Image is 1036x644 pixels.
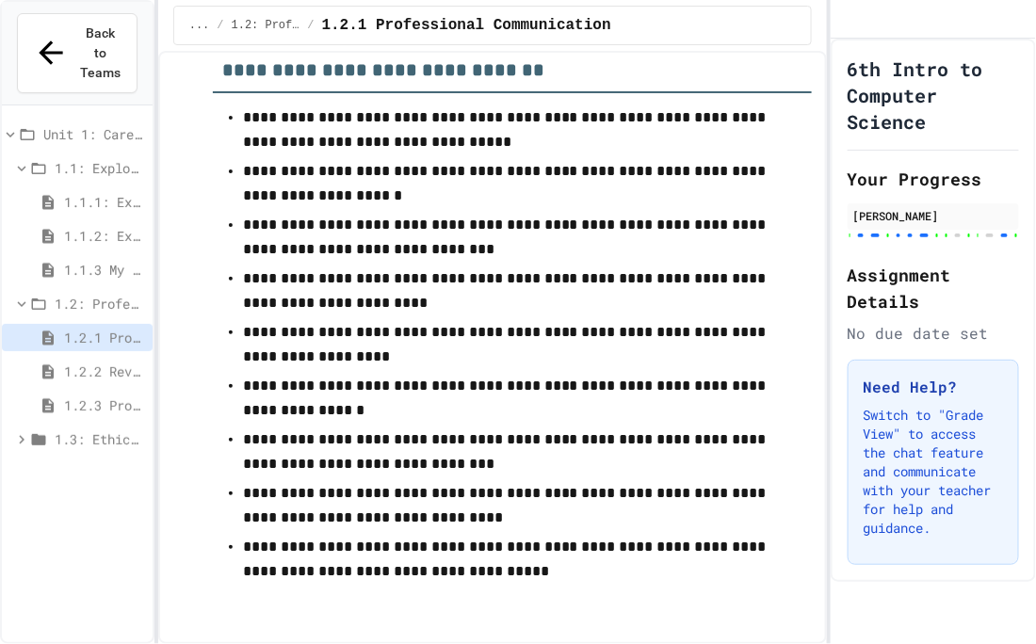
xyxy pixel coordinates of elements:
span: 1.2: Professional Communication [232,18,300,33]
span: 1.1.3 My Top 3 CS Careers! [64,260,145,280]
span: 1.2: Professional Communication [55,294,145,314]
span: ... [189,18,210,33]
span: / [307,18,314,33]
span: 1.2.1 Professional Communication [322,14,611,37]
span: 1.2.1 Professional Communication [64,328,145,347]
h1: 6th Intro to Computer Science [848,56,1019,135]
div: [PERSON_NAME] [853,207,1013,224]
span: / [217,18,223,33]
p: Switch to "Grade View" to access the chat feature and communicate with your teacher for help and ... [864,406,1003,538]
h2: Your Progress [848,166,1019,192]
span: 1.2.3 Professional Communication Challenge [64,395,145,415]
span: 1.2.2 Review - Professional Communication [64,362,145,381]
button: Back to Teams [17,13,138,93]
h3: Need Help? [864,376,1003,398]
div: No due date set [848,322,1019,345]
span: 1.3: Ethics in Computing [55,429,145,449]
h2: Assignment Details [848,262,1019,314]
span: Back to Teams [80,24,121,83]
span: Unit 1: Careers & Professionalism [43,124,145,144]
span: 1.1: Exploring CS Careers [55,158,145,178]
span: 1.1.2: Exploring CS Careers - Review [64,226,145,246]
span: 1.1.1: Exploring CS Careers [64,192,145,212]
